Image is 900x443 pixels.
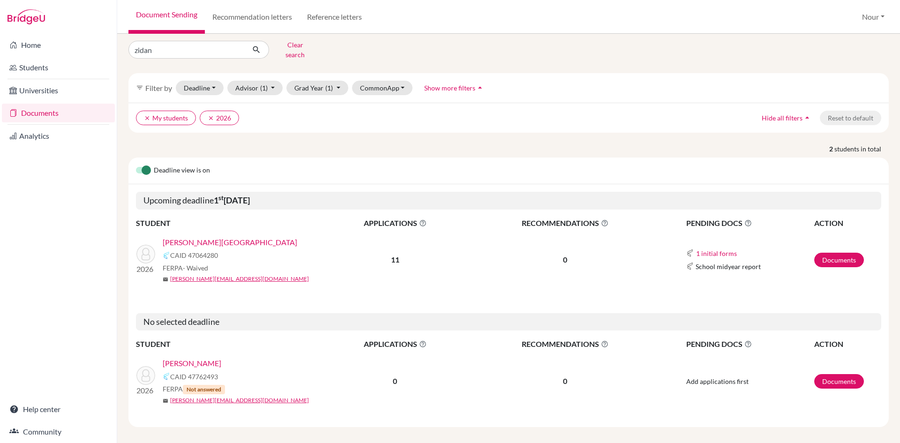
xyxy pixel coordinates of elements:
[144,115,150,121] i: clear
[136,84,143,91] i: filter_list
[136,338,323,350] th: STUDENT
[145,83,172,92] span: Filter by
[820,111,881,125] button: Reset to default
[136,192,881,210] h5: Upcoming deadline
[136,245,155,263] img: Zidan, Dalia
[163,384,225,394] span: FERPA
[128,41,245,59] input: Find student by name...
[475,83,485,92] i: arrow_drop_up
[136,111,196,125] button: clearMy students
[467,375,663,387] p: 0
[2,422,115,441] a: Community
[2,58,115,77] a: Students
[467,338,663,350] span: RECOMMENDATIONS
[136,313,881,331] h5: No selected deadline
[136,366,155,385] img: Zidan, Eyad
[814,338,881,350] th: ACTION
[352,81,413,95] button: CommonApp
[163,358,221,369] a: [PERSON_NAME]
[686,377,749,385] span: Add applications first
[163,252,170,259] img: Common App logo
[214,195,250,205] b: 1 [DATE]
[814,253,864,267] a: Documents
[183,264,208,272] span: - Waived
[170,250,218,260] span: CAID 47064280
[163,277,168,282] span: mail
[467,254,663,265] p: 0
[176,81,224,95] button: Deadline
[269,38,321,62] button: Clear search
[208,115,214,121] i: clear
[324,338,466,350] span: APPLICATIONS
[686,249,694,257] img: Common App logo
[163,237,297,248] a: [PERSON_NAME][GEOGRAPHIC_DATA]
[754,111,820,125] button: Hide all filtersarrow_drop_up
[802,113,812,122] i: arrow_drop_up
[686,218,813,229] span: PENDING DOCS
[163,263,208,273] span: FERPA
[170,396,309,405] a: [PERSON_NAME][EMAIL_ADDRESS][DOMAIN_NAME]
[696,248,737,259] button: 1 initial forms
[686,263,694,270] img: Common App logo
[163,373,170,380] img: Common App logo
[814,374,864,389] a: Documents
[324,218,466,229] span: APPLICATIONS
[391,255,399,264] b: 11
[762,114,802,122] span: Hide all filters
[834,144,889,154] span: students in total
[2,36,115,54] a: Home
[136,385,155,396] p: 2026
[829,144,834,154] strong: 2
[136,263,155,275] p: 2026
[696,262,761,271] span: School midyear report
[170,372,218,382] span: CAID 47762493
[393,376,397,385] b: 0
[416,81,493,95] button: Show more filtersarrow_drop_up
[183,385,225,394] span: Not answered
[227,81,283,95] button: Advisor(1)
[218,194,224,202] sup: st
[260,84,268,92] span: (1)
[2,104,115,122] a: Documents
[325,84,333,92] span: (1)
[686,338,813,350] span: PENDING DOCS
[7,9,45,24] img: Bridge-U
[858,8,889,26] button: Nour
[467,218,663,229] span: RECOMMENDATIONS
[163,398,168,404] span: mail
[424,84,475,92] span: Show more filters
[814,217,881,229] th: ACTION
[136,217,323,229] th: STUDENT
[154,165,210,176] span: Deadline view is on
[2,400,115,419] a: Help center
[200,111,239,125] button: clear2026
[2,127,115,145] a: Analytics
[170,275,309,283] a: [PERSON_NAME][EMAIL_ADDRESS][DOMAIN_NAME]
[286,81,348,95] button: Grad Year(1)
[2,81,115,100] a: Universities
